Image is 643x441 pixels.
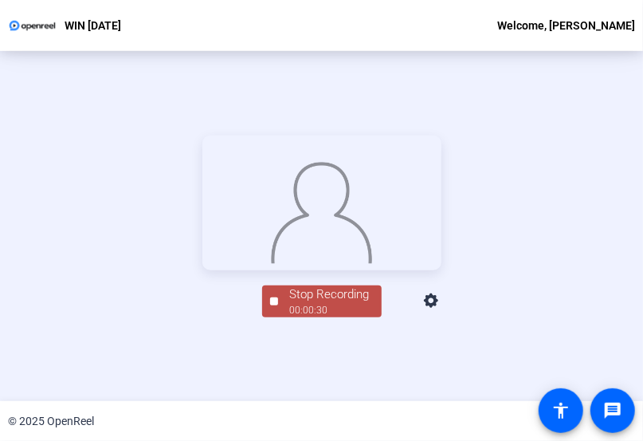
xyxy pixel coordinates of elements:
[8,18,57,33] img: OpenReel logo
[603,401,622,420] mat-icon: message
[497,16,635,35] div: Welcome, [PERSON_NAME]
[290,303,370,317] div: 00:00:30
[551,401,570,420] mat-icon: accessibility
[65,16,121,35] p: WIN [DATE]
[262,285,382,318] button: Stop Recording00:00:30
[270,156,374,263] img: overlay
[290,285,370,304] div: Stop Recording
[8,413,94,430] div: © 2025 OpenReel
